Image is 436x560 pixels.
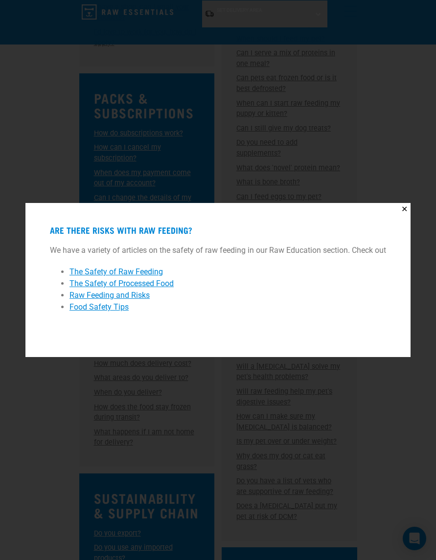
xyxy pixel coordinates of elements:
[69,279,174,288] a: The Safety of Processed Food
[398,203,411,215] button: Close
[50,245,386,256] p: We have a variety of articles on the safety of raw feeding in our Raw Education section. Check out
[50,225,386,235] h4: Are there risks with raw feeding?
[69,291,150,300] a: Raw Feeding and Risks
[69,302,129,312] a: Food Safety Tips
[69,267,163,276] a: The Safety of Raw Feeding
